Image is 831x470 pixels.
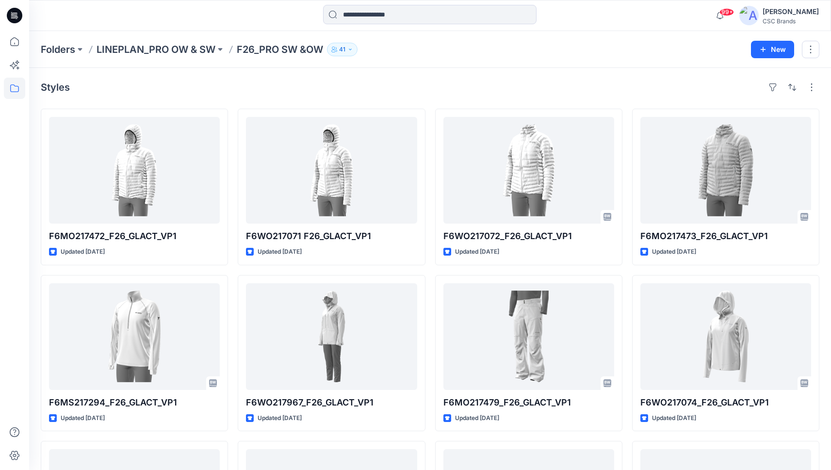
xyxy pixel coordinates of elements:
[763,6,819,17] div: [PERSON_NAME]
[246,117,417,224] a: F6WO217071 F26_GLACT_VP1
[41,43,75,56] a: Folders
[246,396,417,409] p: F6WO217967_F26_GLACT_VP1
[339,44,345,55] p: 41
[49,396,220,409] p: F6MS217294_F26_GLACT_VP1
[237,43,323,56] p: F26_PRO SW &OW
[640,283,811,390] a: F6WO217074_F26_GLACT_VP1
[640,396,811,409] p: F6WO217074_F26_GLACT_VP1
[763,17,819,25] div: CSC Brands
[652,247,696,257] p: Updated [DATE]
[258,247,302,257] p: Updated [DATE]
[739,6,759,25] img: avatar
[246,229,417,243] p: F6WO217071 F26_GLACT_VP1
[652,413,696,423] p: Updated [DATE]
[455,247,499,257] p: Updated [DATE]
[719,8,734,16] span: 99+
[61,247,105,257] p: Updated [DATE]
[246,283,417,390] a: F6WO217967_F26_GLACT_VP1
[49,283,220,390] a: F6MS217294_F26_GLACT_VP1
[443,229,614,243] p: F6WO217072_F26_GLACT_VP1
[97,43,215,56] a: LINEPLAN_PRO OW & SW
[258,413,302,423] p: Updated [DATE]
[455,413,499,423] p: Updated [DATE]
[443,396,614,409] p: F6MO217479_F26_GLACT_VP1
[640,117,811,224] a: F6MO217473_F26_GLACT_VP1
[49,117,220,224] a: F6MO217472_F26_GLACT_VP1
[751,41,794,58] button: New
[640,229,811,243] p: F6MO217473_F26_GLACT_VP1
[327,43,358,56] button: 41
[443,283,614,390] a: F6MO217479_F26_GLACT_VP1
[41,81,70,93] h4: Styles
[443,117,614,224] a: F6WO217072_F26_GLACT_VP1
[49,229,220,243] p: F6MO217472_F26_GLACT_VP1
[61,413,105,423] p: Updated [DATE]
